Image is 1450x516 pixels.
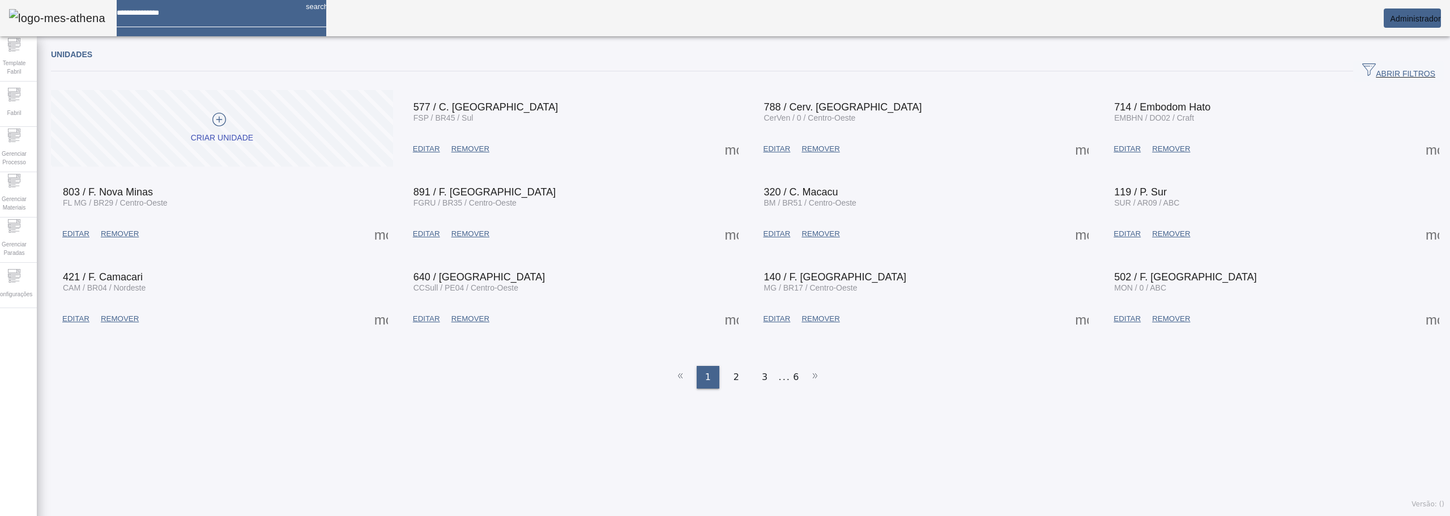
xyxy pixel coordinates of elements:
[764,186,838,198] span: 320 / C. Macacu
[51,90,393,167] button: Criar unidade
[191,133,253,144] div: Criar unidade
[801,228,839,240] span: REMOVER
[63,283,146,292] span: CAM / BR04 / Nordeste
[722,139,742,159] button: Mais
[63,271,143,283] span: 421 / F. Camacari
[446,309,495,329] button: REMOVER
[446,224,495,244] button: REMOVER
[62,228,89,240] span: EDITAR
[764,198,856,207] span: BM / BR51 / Centro-Oeste
[451,228,489,240] span: REMOVER
[1108,309,1146,329] button: EDITAR
[413,143,440,155] span: EDITAR
[758,224,796,244] button: EDITAR
[1072,224,1092,244] button: Mais
[1411,500,1444,508] span: Versão: ()
[764,271,906,283] span: 140 / F. [GEOGRAPHIC_DATA]
[722,224,742,244] button: Mais
[451,143,489,155] span: REMOVER
[1114,271,1256,283] span: 502 / F. [GEOGRAPHIC_DATA]
[9,9,105,27] img: logo-mes-athena
[1114,198,1179,207] span: SUR / AR09 / ABC
[1072,139,1092,159] button: Mais
[57,309,95,329] button: EDITAR
[51,50,92,59] span: Unidades
[413,283,518,292] span: CCSull / PE04 / Centro-Oeste
[764,113,856,122] span: CerVen / 0 / Centro-Oeste
[1353,61,1444,82] button: ABRIR FILTROS
[371,309,391,329] button: Mais
[413,198,517,207] span: FGRU / BR35 / Centro-Oeste
[1108,224,1146,244] button: EDITAR
[1362,63,1435,80] span: ABRIR FILTROS
[1072,309,1092,329] button: Mais
[407,224,446,244] button: EDITAR
[1108,139,1146,159] button: EDITAR
[413,101,558,113] span: 577 / C. [GEOGRAPHIC_DATA]
[446,139,495,159] button: REMOVER
[762,370,767,384] span: 3
[1146,224,1196,244] button: REMOVER
[62,313,89,325] span: EDITAR
[764,101,922,113] span: 788 / Cerv. [GEOGRAPHIC_DATA]
[1152,228,1190,240] span: REMOVER
[407,309,446,329] button: EDITAR
[1114,313,1141,325] span: EDITAR
[764,313,791,325] span: EDITAR
[796,309,845,329] button: REMOVER
[101,228,139,240] span: REMOVER
[1146,309,1196,329] button: REMOVER
[1152,313,1190,325] span: REMOVER
[764,228,791,240] span: EDITAR
[758,309,796,329] button: EDITAR
[796,224,845,244] button: REMOVER
[801,143,839,155] span: REMOVER
[764,143,791,155] span: EDITAR
[764,283,858,292] span: MG / BR17 / Centro-Oeste
[95,224,144,244] button: REMOVER
[1422,224,1443,244] button: Mais
[413,313,440,325] span: EDITAR
[1114,228,1141,240] span: EDITAR
[1114,101,1210,113] span: 714 / Embodom Hato
[101,313,139,325] span: REMOVER
[413,271,545,283] span: 640 / [GEOGRAPHIC_DATA]
[1146,139,1196,159] button: REMOVER
[1114,143,1141,155] span: EDITAR
[793,366,799,389] li: 6
[407,139,446,159] button: EDITAR
[413,186,556,198] span: 891 / F. [GEOGRAPHIC_DATA]
[1422,309,1443,329] button: Mais
[801,313,839,325] span: REMOVER
[413,113,474,122] span: FSP / BR45 / Sul
[3,105,24,121] span: Fabril
[796,139,845,159] button: REMOVER
[779,366,790,389] li: ...
[1390,14,1441,23] span: Administrador
[1114,113,1194,122] span: EMBHN / DO02 / Craft
[1114,186,1167,198] span: 119 / P. Sur
[95,309,144,329] button: REMOVER
[733,370,739,384] span: 2
[63,198,168,207] span: FL MG / BR29 / Centro-Oeste
[371,224,391,244] button: Mais
[451,313,489,325] span: REMOVER
[1152,143,1190,155] span: REMOVER
[63,186,153,198] span: 803 / F. Nova Minas
[722,309,742,329] button: Mais
[57,224,95,244] button: EDITAR
[413,228,440,240] span: EDITAR
[758,139,796,159] button: EDITAR
[1422,139,1443,159] button: Mais
[1114,283,1166,292] span: MON / 0 / ABC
